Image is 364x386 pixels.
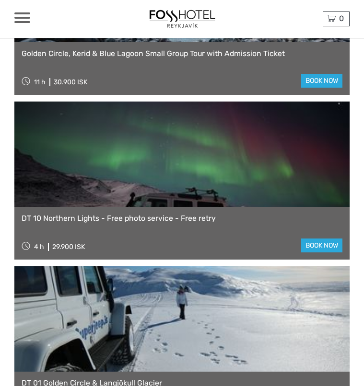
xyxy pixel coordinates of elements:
a: Golden Circle, Kerid & Blue Lagoon Small Group Tour with Admission Ticket [22,49,342,58]
a: book now [301,238,342,252]
a: DT 10 Northern Lights - Free photo service - Free retry [22,214,342,223]
a: book now [301,74,342,88]
span: 0 [338,14,345,23]
span: 4 h [34,243,44,251]
div: 30.900 ISK [54,78,87,86]
img: 1357-20722262-a0dc-4fd2-8fc5-b62df901d176_logo_small.jpg [147,7,218,31]
span: 11 h [34,78,46,86]
p: We're away right now. Please check back later! [13,17,108,24]
div: 29.900 ISK [52,243,85,251]
button: Open LiveChat chat widget [110,15,122,26]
